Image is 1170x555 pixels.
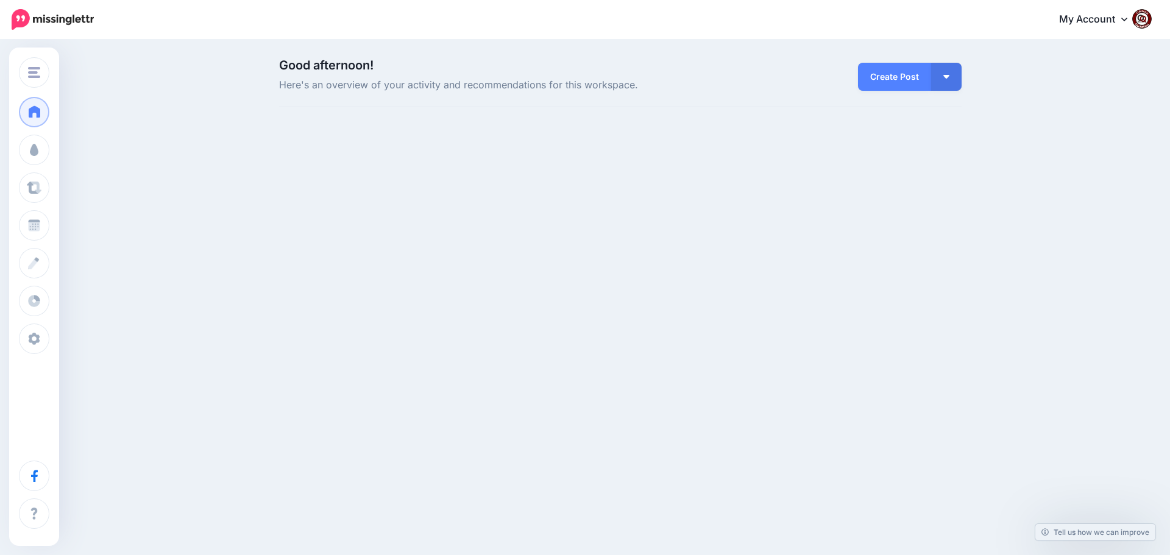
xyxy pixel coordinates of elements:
[858,63,931,91] a: Create Post
[279,77,728,93] span: Here's an overview of your activity and recommendations for this workspace.
[943,75,949,79] img: arrow-down-white.png
[279,58,374,72] span: Good afternoon!
[28,67,40,78] img: menu.png
[1047,5,1152,35] a: My Account
[1035,524,1155,540] a: Tell us how we can improve
[12,9,94,30] img: Missinglettr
